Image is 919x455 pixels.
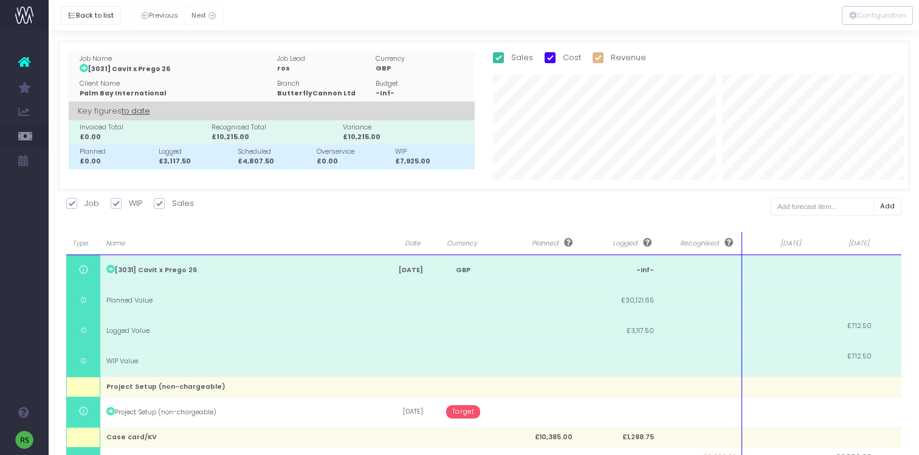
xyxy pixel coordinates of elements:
[100,286,368,316] td: Planned Value
[277,79,371,89] div: Branch
[429,255,497,286] td: GBP
[435,239,489,248] span: Currency
[579,255,660,286] td: -Inf-
[238,157,312,166] div: £4,807.50
[185,6,224,25] button: Next
[810,346,878,377] td: £712.50
[212,123,338,132] div: Recognised Total
[376,54,469,64] div: Currency
[374,239,421,248] span: Date
[748,239,801,248] span: [DATE]
[80,64,272,74] div: [3031] Cavit x Prego 26
[80,147,154,157] div: Planned
[100,397,368,427] td: Project Setup (non-chargeable)
[80,132,206,142] div: £0.00
[873,197,902,216] button: Add
[100,377,368,397] td: Project Setup (non-chargeable)
[816,239,869,248] span: [DATE]
[100,255,368,286] td: [3031] Cavit x Prego 26
[666,238,733,248] span: Recognised
[80,79,272,89] div: Client Name
[395,147,469,157] div: WIP
[545,52,581,64] label: Cost
[238,147,312,157] div: Scheduled
[80,157,154,166] div: £0.00
[579,316,660,346] td: £3,117.50
[80,123,206,132] div: Invoiced Total
[212,132,338,142] div: £10,215.00
[100,346,368,377] td: WIP Value
[317,157,391,166] div: £0.00
[579,427,660,447] td: £1,288.75
[368,397,429,427] td: [DATE]
[15,431,33,449] img: images/default_profile_image.png
[61,6,121,25] button: Back to list
[506,238,573,248] span: Planned
[343,123,469,132] div: Variance
[100,316,368,346] td: Logged Value
[78,101,150,121] span: Key figures
[80,89,272,98] div: Palm Bay International
[376,64,469,74] div: GBP
[159,157,233,166] div: £3,117.50
[497,427,579,447] td: £10,385.00
[446,405,481,419] span: Target
[842,6,913,25] button: Configuration
[376,89,469,98] div: -Inf-
[810,316,878,346] td: £712.50
[368,255,429,286] td: [DATE]
[66,197,99,210] label: Job
[593,52,646,64] label: Revenue
[842,6,913,25] div: Vertical button group
[277,64,371,74] div: ros
[277,89,371,98] div: ButterflyCannon Ltd
[111,197,142,210] label: WIP
[106,239,359,248] span: Name
[579,286,660,316] td: £30,121.65
[395,157,469,166] div: £7,925.00
[376,79,469,89] div: Budget
[317,147,391,157] div: Overservice
[134,6,185,25] button: Previous
[100,427,368,447] td: Case card/KV
[154,197,194,210] label: Sales
[771,197,874,216] input: Add forecast item...
[72,239,92,248] span: Type
[585,238,652,248] span: Logged
[159,147,233,157] div: Logged
[80,54,272,64] div: Job Name
[493,52,533,64] label: Sales
[122,103,150,119] span: to date
[343,132,469,142] div: £10,215.00
[277,54,371,64] div: Job Lead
